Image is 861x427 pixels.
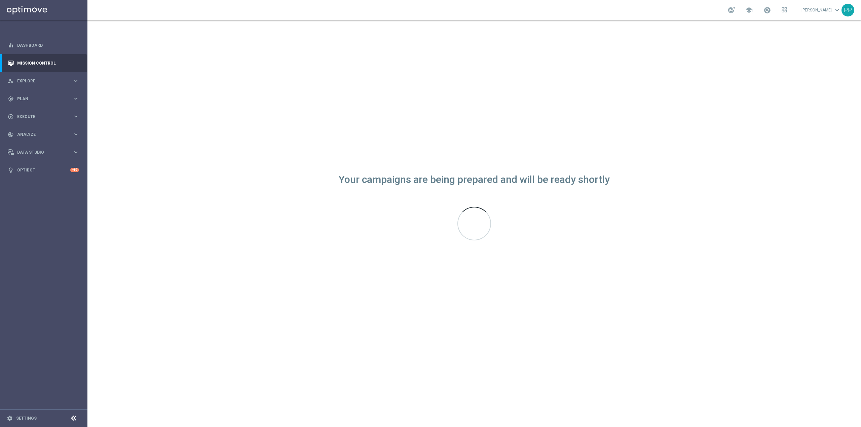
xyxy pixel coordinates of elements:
[8,131,73,138] div: Analyze
[339,177,610,183] div: Your campaigns are being prepared and will be ready shortly
[7,150,79,155] button: Data Studio keyboard_arrow_right
[16,416,37,420] a: Settings
[17,161,70,179] a: Optibot
[17,150,73,154] span: Data Studio
[17,54,79,72] a: Mission Control
[7,132,79,137] button: track_changes Analyze keyboard_arrow_right
[8,149,73,155] div: Data Studio
[7,61,79,66] button: Mission Control
[17,36,79,54] a: Dashboard
[841,4,854,16] div: PP
[8,167,14,173] i: lightbulb
[745,6,753,14] span: school
[8,114,73,120] div: Execute
[8,78,14,84] i: person_search
[8,36,79,54] div: Dashboard
[17,79,73,83] span: Explore
[7,114,79,119] button: play_circle_outline Execute keyboard_arrow_right
[8,54,79,72] div: Mission Control
[7,96,79,102] button: gps_fixed Plan keyboard_arrow_right
[73,131,79,138] i: keyboard_arrow_right
[70,168,79,172] div: +10
[7,415,13,421] i: settings
[7,78,79,84] button: person_search Explore keyboard_arrow_right
[17,132,73,137] span: Analyze
[8,114,14,120] i: play_circle_outline
[8,96,73,102] div: Plan
[833,6,841,14] span: keyboard_arrow_down
[73,95,79,102] i: keyboard_arrow_right
[7,167,79,173] button: lightbulb Optibot +10
[8,78,73,84] div: Explore
[8,131,14,138] i: track_changes
[8,42,14,48] i: equalizer
[17,115,73,119] span: Execute
[73,113,79,120] i: keyboard_arrow_right
[801,5,841,15] a: [PERSON_NAME]keyboard_arrow_down
[8,161,79,179] div: Optibot
[73,78,79,84] i: keyboard_arrow_right
[73,149,79,155] i: keyboard_arrow_right
[17,97,73,101] span: Plan
[8,96,14,102] i: gps_fixed
[7,43,79,48] button: equalizer Dashboard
